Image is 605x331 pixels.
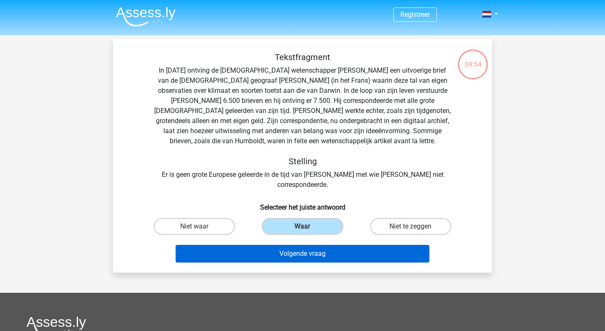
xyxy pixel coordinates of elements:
h5: Tekstfragment [153,52,452,62]
label: Waar [262,218,343,235]
label: Niet waar [154,218,235,235]
img: Assessly [116,7,176,26]
h5: Stelling [153,156,452,166]
div: 09:54 [457,49,489,70]
div: In [DATE] ontving de [DEMOGRAPHIC_DATA] wetenschapper [PERSON_NAME] een uitvoerige brief van de [... [126,52,479,190]
button: Volgende vraag [176,245,430,263]
h6: Selecteer het juiste antwoord [126,197,479,211]
a: Registreer [400,11,430,18]
label: Niet te zeggen [370,218,451,235]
